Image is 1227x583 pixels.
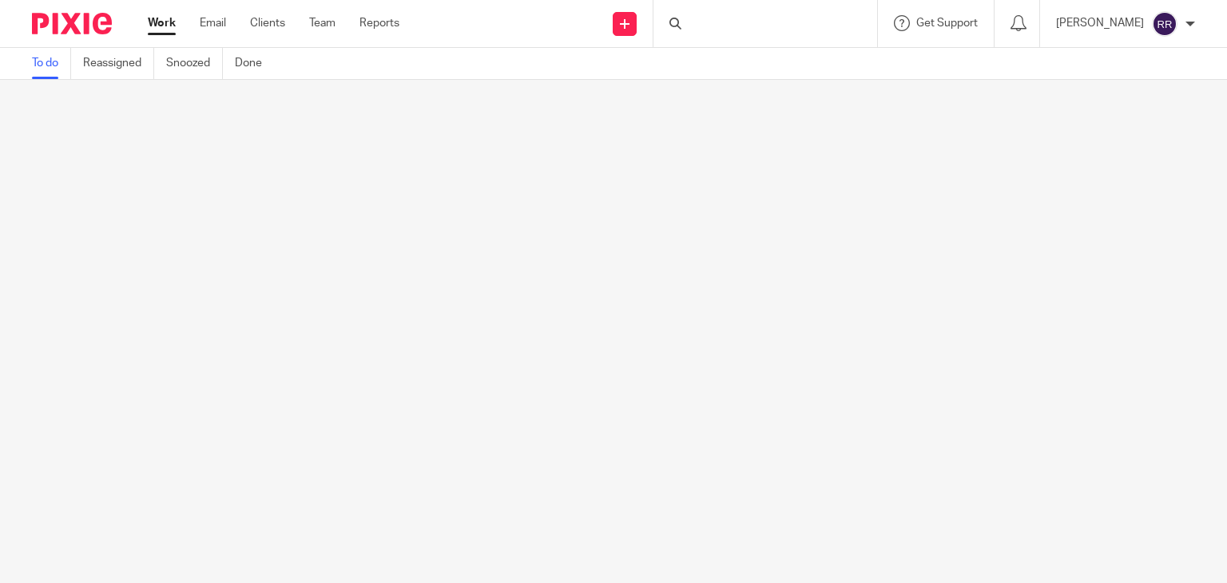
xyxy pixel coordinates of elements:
a: Clients [250,15,285,31]
a: Reassigned [83,48,154,79]
a: Reports [359,15,399,31]
p: [PERSON_NAME] [1056,15,1144,31]
img: Pixie [32,13,112,34]
span: Get Support [916,18,978,29]
a: Work [148,15,176,31]
a: Team [309,15,336,31]
a: Done [235,48,274,79]
a: Snoozed [166,48,223,79]
a: Email [200,15,226,31]
img: svg%3E [1152,11,1177,37]
a: To do [32,48,71,79]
